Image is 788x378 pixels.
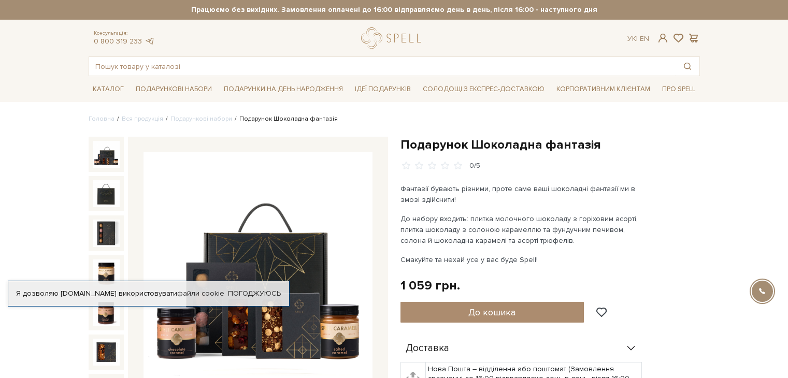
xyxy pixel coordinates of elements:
img: Подарунок Шоколадна фантазія [93,220,120,246]
a: файли cookie [177,289,224,298]
h1: Подарунок Шоколадна фантазія [400,137,700,153]
img: Подарунок Шоколадна фантазія [93,141,120,168]
a: Солодощі з експрес-доставкою [419,80,549,98]
div: Ук [627,34,649,43]
a: logo [361,27,426,49]
div: 1 059 грн. [400,278,460,294]
input: Пошук товару у каталозі [89,57,676,76]
a: Ідеї подарунків [351,81,415,97]
div: 0/5 [469,161,480,171]
a: Головна [89,115,114,123]
span: До кошика [468,307,515,318]
span: Доставка [406,344,449,353]
img: Подарунок Шоколадна фантазія [93,299,120,326]
a: Подарункові набори [132,81,216,97]
span: Консультація: [94,30,155,37]
a: Корпоративним клієнтам [552,81,654,97]
a: Подарунки на День народження [220,81,347,97]
a: telegram [145,37,155,46]
span: | [636,34,638,43]
img: Подарунок Шоколадна фантазія [93,259,120,286]
a: 0 800 319 233 [94,37,142,46]
button: До кошика [400,302,584,323]
button: Пошук товару у каталозі [676,57,699,76]
a: Подарункові набори [170,115,232,123]
img: Подарунок Шоколадна фантазія [93,180,120,207]
p: Фантазії бувають різними, проте саме ваші шоколадні фантазії ми в змозі здійснити! [400,183,643,205]
li: Подарунок Шоколадна фантазія [232,114,338,124]
p: До набору входить: плитка молочного шоколаду з горіховим асорті, плитка шоколаду з солоною караме... [400,213,643,246]
img: Подарунок Шоколадна фантазія [93,339,120,366]
a: Про Spell [658,81,699,97]
div: Я дозволяю [DOMAIN_NAME] використовувати [8,289,289,298]
a: Погоджуюсь [228,289,281,298]
strong: Працюємо без вихідних. Замовлення оплачені до 16:00 відправляємо день в день, після 16:00 - насту... [89,5,700,14]
a: Вся продукція [122,115,163,123]
a: En [640,34,649,43]
a: Каталог [89,81,128,97]
p: Смакуйте та нехай усе у вас буде Spell! [400,254,643,265]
